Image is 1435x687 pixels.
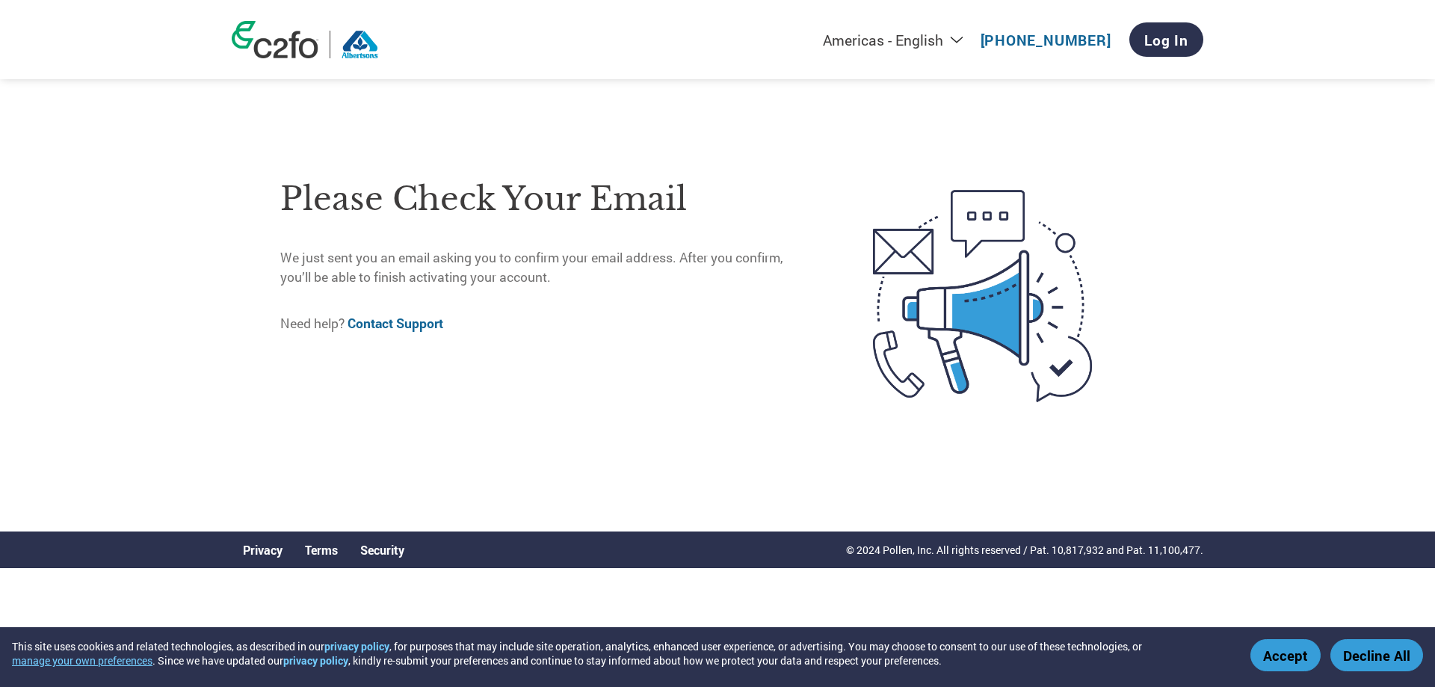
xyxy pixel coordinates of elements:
a: Security [360,542,404,558]
div: This site uses cookies and related technologies, as described in our , for purposes that may incl... [12,639,1229,668]
a: Contact Support [348,315,443,332]
button: Accept [1250,639,1321,671]
button: manage your own preferences [12,653,152,668]
img: open-email [810,163,1155,429]
img: c2fo logo [232,21,318,58]
img: Albertsons Companies [342,31,379,58]
button: Decline All [1330,639,1423,671]
a: Log In [1129,22,1203,57]
a: Terms [305,542,338,558]
p: Need help? [280,314,810,333]
a: privacy policy [283,653,348,668]
h1: Please check your email [280,175,810,224]
p: We just sent you an email asking you to confirm your email address. After you confirm, you’ll be ... [280,248,810,288]
p: © 2024 Pollen, Inc. All rights reserved / Pat. 10,817,932 and Pat. 11,100,477. [846,542,1203,558]
a: privacy policy [324,639,389,653]
a: Privacy [243,542,283,558]
a: [PHONE_NUMBER] [981,31,1111,49]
